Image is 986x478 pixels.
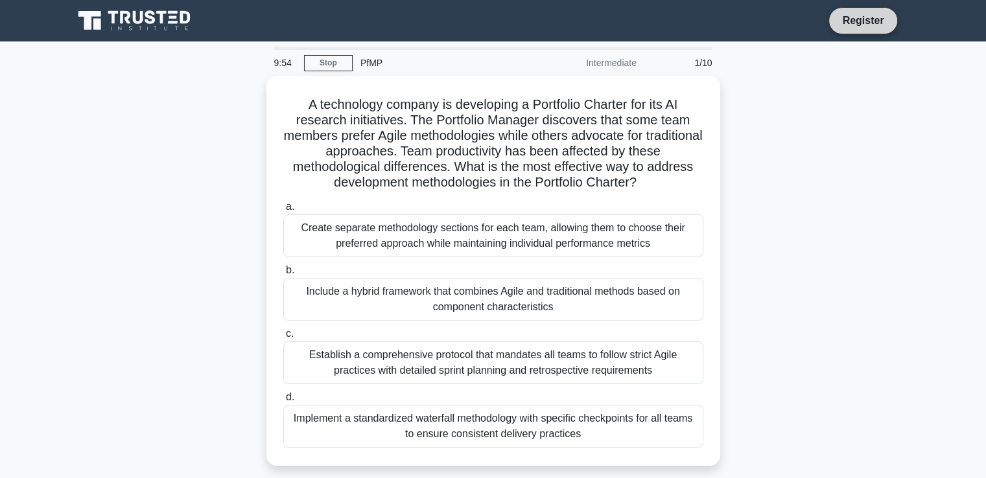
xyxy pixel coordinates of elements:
[834,12,891,28] a: Register
[286,201,294,212] span: a.
[286,264,294,275] span: b.
[266,50,304,76] div: 9:54
[644,50,720,76] div: 1/10
[304,55,353,71] a: Stop
[283,214,703,257] div: Create separate methodology sections for each team, allowing them to choose their preferred appro...
[353,50,531,76] div: PfMP
[282,97,705,191] h5: A technology company is developing a Portfolio Charter for its AI research initiatives. The Portf...
[283,341,703,384] div: Establish a comprehensive protocol that mandates all teams to follow strict Agile practices with ...
[283,278,703,321] div: Include a hybrid framework that combines Agile and traditional methods based on component charact...
[286,391,294,402] span: d.
[531,50,644,76] div: Intermediate
[283,405,703,448] div: Implement a standardized waterfall methodology with specific checkpoints for all teams to ensure ...
[286,328,294,339] span: c.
